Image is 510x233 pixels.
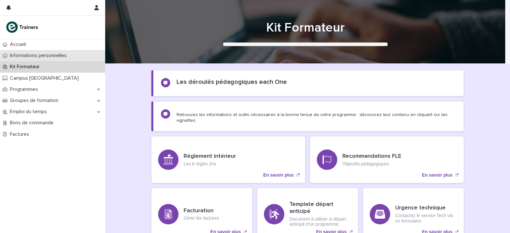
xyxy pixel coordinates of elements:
p: Accueil [7,41,31,47]
h2: Les déroulés pédagogiques each One [177,78,287,86]
h1: Kit Formateur [149,20,462,35]
p: En savoir plus [263,172,294,178]
p: Bons de commande [7,120,59,126]
p: Retrouvez les informations et outils nécessaires à la bonne tenue de votre programme : découvrez ... [177,112,456,123]
p: Informations personnelles [7,53,72,59]
p: Kit Formateur [7,64,45,70]
p: Les 6 règles d'or [184,161,236,167]
a: En savoir plus [151,136,305,183]
p: Document à utiliser si départ anticipé d'un programme. [289,216,351,227]
p: En savoir plus [422,172,453,178]
p: Contactez le service Tech via ce formulaire. [395,213,457,224]
img: K0CqGN7SDeD6s4JG8KQk [5,21,40,33]
p: Factures [7,131,34,137]
p: Campus [GEOGRAPHIC_DATA] [7,75,84,81]
p: Gérer les factures [184,215,219,221]
p: Programmes [7,86,43,92]
a: En savoir plus [310,136,464,183]
h3: Facturation [184,208,219,215]
h3: Réglement intérieur [184,153,236,160]
h3: Urgence technique [395,205,457,212]
p: Groupes de formation [7,98,63,104]
h3: Template départ anticipé [289,201,351,215]
p: Objectifs pédagogiques [342,161,401,167]
h3: Recommandations FLE [342,153,401,160]
p: Emploi du temps [7,109,52,115]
